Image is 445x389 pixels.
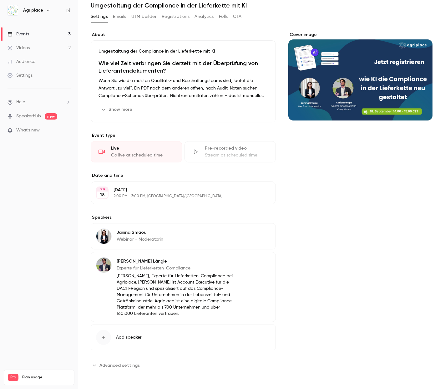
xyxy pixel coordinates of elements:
div: Videos [8,45,30,51]
span: What's new [16,127,40,134]
button: Show more [99,105,136,115]
h1: Umgestaltung der Compliance in der Lieferkette mit KI [91,2,432,9]
button: Advanced settings [91,360,144,370]
span: Plan usage [22,375,70,380]
span: new [45,113,57,120]
p: Wenn Sie wie die meisten Qualitäts- und Beschaffungsteams sind, lautet die Antwort „zu viel“. Ein... [99,77,268,100]
p: 18 [100,192,105,198]
button: Add speaker [91,325,276,350]
p: [PERSON_NAME], Experte für Lieferketten-Compliance bei Agriplace. [PERSON_NAME] ist Account Execu... [117,273,235,317]
div: SEP [97,187,108,192]
div: LiveGo live at scheduled time [91,141,182,162]
button: Emails [113,12,126,22]
span: Add speaker [116,334,142,340]
li: help-dropdown-opener [8,99,71,105]
iframe: Noticeable Trigger [63,128,71,133]
p: [DATE] [114,187,243,193]
button: Registrations [162,12,190,22]
button: UTM builder [131,12,157,22]
label: About [91,32,276,38]
p: Event type [91,132,276,139]
section: Advanced settings [91,360,276,370]
h6: Agriplace [23,7,43,13]
div: Pre-recorded video [205,145,268,151]
button: Polls [219,12,228,22]
button: Settings [91,12,108,22]
img: Janina Smaoui [96,229,111,244]
button: CTA [233,12,241,22]
span: Advanced settings [99,362,140,369]
p: Webinar - Moderatorin [117,236,163,243]
p: [PERSON_NAME] Längle [117,258,235,264]
p: Experte für Lieferketten-Compliance [117,265,235,271]
div: Events [8,31,29,37]
div: Janina SmaouiJanina SmaouiWebinar - Moderatorin [91,223,276,249]
a: SpeakerHub [16,113,41,120]
section: Cover image [288,32,432,120]
button: Analytics [195,12,214,22]
div: Stream at scheduled time [205,152,268,158]
h1: Wie viel Zeit verbringen Sie derzeit mit der Überprüfung von Lieferantendokumenten? [99,59,268,74]
img: Agriplace [8,5,18,15]
label: Speakers [91,214,276,221]
p: Umgestaltung der Compliance in der Lieferkette mit KI [99,48,268,54]
label: Date and time [91,172,276,179]
label: Cover image [288,32,432,38]
div: Pre-recorded videoStream at scheduled time [185,141,276,162]
div: Audience [8,59,35,65]
div: Live [111,145,174,151]
div: Adrian Längle[PERSON_NAME] LängleExperte für Lieferketten-Compliance[PERSON_NAME], Experte für Li... [91,252,276,322]
img: Adrian Längle [96,258,111,273]
span: Help [16,99,25,105]
div: Settings [8,72,33,79]
div: Go live at scheduled time [111,152,174,158]
p: Janina Smaoui [117,229,163,236]
span: Pro [8,374,18,381]
p: 2:00 PM - 3:00 PM, [GEOGRAPHIC_DATA]/[GEOGRAPHIC_DATA] [114,194,243,199]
